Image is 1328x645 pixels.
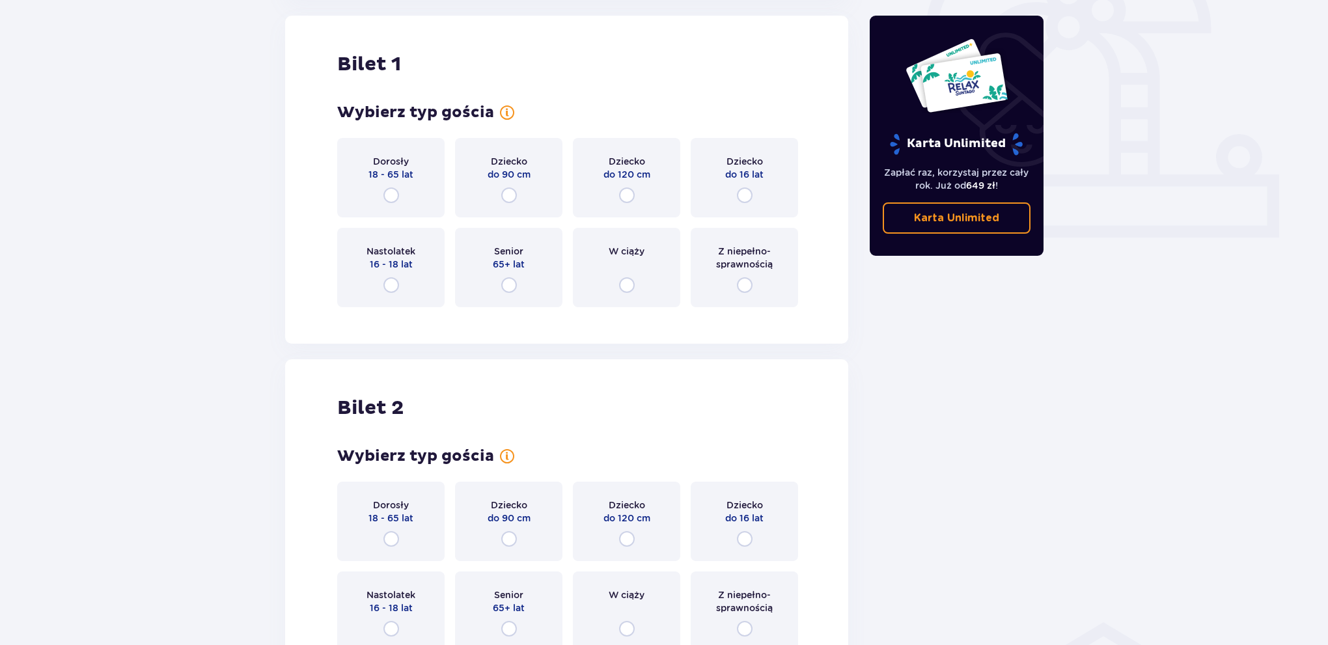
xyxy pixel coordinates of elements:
[609,588,644,601] span: W ciąży
[914,211,999,225] p: Karta Unlimited
[883,166,1031,192] p: Zapłać raz, korzystaj przez cały rok. Już od !
[337,396,404,420] h2: Bilet 2
[609,245,644,258] span: W ciąży
[493,258,525,271] span: 65+ lat
[603,168,650,181] span: do 120 cm
[370,258,413,271] span: 16 - 18 lat
[905,38,1008,113] img: Dwie karty całoroczne do Suntago z napisem 'UNLIMITED RELAX', na białym tle z tropikalnymi liśćmi...
[370,601,413,614] span: 16 - 18 lat
[368,168,413,181] span: 18 - 65 lat
[726,155,763,168] span: Dziecko
[337,446,494,466] h3: Wybierz typ gościa
[726,499,763,512] span: Dziecko
[493,601,525,614] span: 65+ lat
[488,512,531,525] span: do 90 cm
[603,512,650,525] span: do 120 cm
[491,499,527,512] span: Dziecko
[494,245,523,258] span: Senior
[702,245,786,271] span: Z niepełno­sprawnością
[494,588,523,601] span: Senior
[488,168,531,181] span: do 90 cm
[367,588,415,601] span: Nastolatek
[373,155,409,168] span: Dorosły
[491,155,527,168] span: Dziecko
[373,499,409,512] span: Dorosły
[889,133,1024,156] p: Karta Unlimited
[337,52,401,77] h2: Bilet 1
[725,168,764,181] span: do 16 lat
[609,499,645,512] span: Dziecko
[966,180,995,191] span: 649 zł
[702,588,786,614] span: Z niepełno­sprawnością
[367,245,415,258] span: Nastolatek
[609,155,645,168] span: Dziecko
[725,512,764,525] span: do 16 lat
[337,103,494,122] h3: Wybierz typ gościa
[368,512,413,525] span: 18 - 65 lat
[883,202,1031,234] a: Karta Unlimited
